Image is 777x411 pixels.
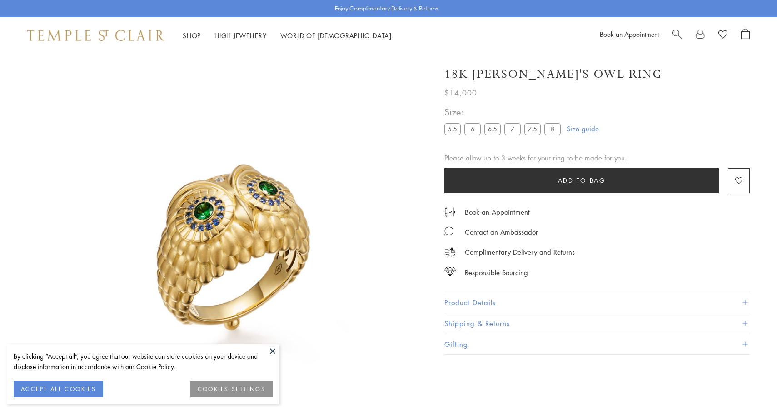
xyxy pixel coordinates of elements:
[444,66,662,82] h1: 18K [PERSON_NAME]'s Owl Ring
[444,267,456,276] img: icon_sourcing.svg
[444,207,455,217] img: icon_appointment.svg
[484,123,501,135] label: 6.5
[190,381,273,397] button: COOKIES SETTINGS
[14,351,273,372] div: By clicking “Accept all”, you agree that our website can store cookies on your device and disclos...
[672,29,682,42] a: Search
[214,31,267,40] a: High JewelleryHigh Jewellery
[567,124,599,133] a: Size guide
[183,30,392,41] nav: Main navigation
[544,123,561,135] label: 8
[444,105,564,120] span: Size:
[444,246,456,258] img: icon_delivery.svg
[444,226,453,236] img: MessageIcon-01_2.svg
[444,87,477,99] span: $14,000
[444,123,461,135] label: 5.5
[464,123,481,135] label: 6
[183,31,201,40] a: ShopShop
[444,292,750,313] button: Product Details
[465,226,538,238] div: Contact an Ambassador
[504,123,521,135] label: 7
[732,368,768,402] iframe: Gorgias live chat messenger
[27,30,164,41] img: Temple St. Clair
[280,31,392,40] a: World of [DEMOGRAPHIC_DATA]World of [DEMOGRAPHIC_DATA]
[444,334,750,355] button: Gifting
[444,313,750,334] button: Shipping & Returns
[741,29,750,42] a: Open Shopping Bag
[465,246,575,258] p: Complimentary Delivery and Returns
[558,175,606,185] span: Add to bag
[465,207,530,217] a: Book an Appointment
[465,267,528,278] div: Responsible Sourcing
[600,30,659,39] a: Book an Appointment
[444,152,750,164] div: Please allow up to 3 weeks for your ring to be made for you.
[718,29,727,42] a: View Wishlist
[444,168,719,193] button: Add to bag
[14,381,103,397] button: ACCEPT ALL COOKIES
[524,123,541,135] label: 7.5
[335,4,438,13] p: Enjoy Complimentary Delivery & Returns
